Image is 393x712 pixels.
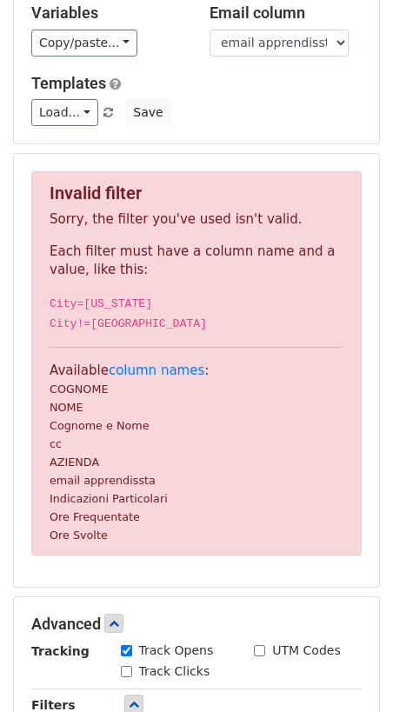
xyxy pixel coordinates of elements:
[139,662,210,681] label: Track Clicks
[31,30,137,57] a: Copy/paste...
[50,243,343,279] p: Each filter must have a column name and a value, like this:
[139,642,214,660] label: Track Opens
[50,401,83,414] small: NOME
[50,474,156,487] small: email apprendissta
[50,297,207,330] code: City=[US_STATE] City!=[GEOGRAPHIC_DATA]
[125,99,170,126] button: Save
[50,383,108,396] small: COGNOME
[50,183,343,203] h4: Invalid filter
[31,3,183,23] h5: Variables
[50,529,108,542] small: Ore Svolte
[50,419,150,432] small: Cognome e Nome
[50,437,62,450] small: cc
[50,210,343,229] p: Sorry, the filter you've used isn't valid.
[306,629,393,712] div: Widget chat
[210,3,362,23] h5: Email column
[272,642,340,660] label: UTM Codes
[50,510,140,523] small: Ore Frequentate
[31,698,76,712] strong: Filters
[31,615,362,634] h5: Advanced
[306,629,393,712] iframe: Chat Widget
[50,456,99,469] small: AZIENDA
[50,362,343,544] p: Available :
[50,492,168,505] small: Indicazioni Particolari
[109,363,204,378] a: column names
[31,99,98,126] a: Load...
[31,644,90,658] strong: Tracking
[31,74,106,92] a: Templates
